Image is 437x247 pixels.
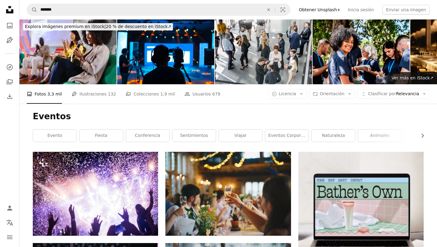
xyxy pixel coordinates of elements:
[309,89,355,99] button: Orientación
[215,19,312,84] img: Diversos profesionales dedicados a una animada creación de redes empresariales
[295,5,344,15] a: Obtener Unsplash+
[4,90,16,103] a: Historial de descargas
[4,34,16,46] a: Ilustraciones
[126,130,169,142] a: conferencia
[268,89,307,99] button: Licencia
[27,4,290,16] form: Encuentra imágenes en todo el sitio
[33,152,158,235] img: Retrato de la multitud feliz que disfruta y baila en el festival de música
[108,91,116,97] span: 132
[382,5,430,15] button: Enviar una imagen
[185,84,220,104] a: Usuarios 679
[19,19,117,84] img: Retrato de una mujer hablando en una mesa redonda de IA
[33,191,158,196] a: Retrato de la multitud feliz que disfruta y baila en el festival de música
[312,130,355,142] a: naturaleza
[357,89,430,99] button: Clasificar porRelevancia
[219,130,262,142] a: viajar
[72,84,116,104] a: Ilustraciones 132
[368,91,419,97] span: Relevancia
[4,202,16,214] a: Iniciar sesión / Registrarse
[276,4,290,16] button: Búsqueda visual
[126,84,175,104] a: Colecciones 1,9 mil
[25,24,106,29] span: Explora imágenes premium en iStock |
[33,130,76,142] a: evento
[4,231,16,243] button: Menú
[262,4,275,16] button: Borrar
[344,5,378,15] a: Inicia sesión
[212,91,220,97] span: 679
[358,130,401,142] a: animales
[391,75,433,80] span: Ver más en iStock ↗
[80,130,123,142] a: fiesta
[27,4,37,16] button: Buscar en Unsplash
[279,91,296,96] span: Licencia
[33,111,424,122] h1: Eventos
[4,76,16,88] a: Colecciones
[19,19,177,34] a: Explora imágenes premium en iStock|20 % de descuento en iStock↗
[313,19,410,84] img: Retrato de mujer voluntaria madura al aire libre
[388,72,437,84] a: Ver más en iStock↗
[165,152,291,235] img: Gente levantando una copa de vino en la fotografía de enfoque selectivo
[4,217,16,229] button: Idioma
[417,130,424,142] button: desplazar lista a la derecha
[4,61,16,73] a: Explorar
[4,19,16,32] a: Fotos
[368,91,396,96] span: Clasificar por
[25,24,171,29] span: 20 % de descuento en iStock ↗
[117,19,214,84] img: Hombres fotografiando en un concierto de música
[165,191,291,196] a: Gente levantando una copa de vino en la fotografía de enfoque selectivo
[172,130,216,142] a: Sentimientos
[160,91,175,97] span: 1,9 mil
[320,91,344,96] span: Orientación
[265,130,309,142] a: Eventos corporativos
